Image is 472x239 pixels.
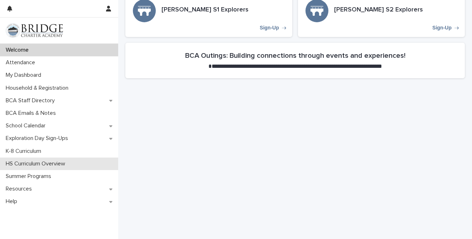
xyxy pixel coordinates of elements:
[432,25,452,31] p: Sign-Up
[3,135,74,142] p: Exploration Day Sign-Ups
[3,97,61,104] p: BCA Staff Directory
[3,59,41,66] p: Attendance
[3,173,57,180] p: Summer Programs
[162,6,249,14] h3: [PERSON_NAME] S1 Explorers
[185,51,405,60] h2: BCA Outings: Building connections through events and experiences!
[3,148,47,155] p: K-8 Curriculum
[3,160,71,167] p: HS Curriculum Overview
[3,47,34,53] p: Welcome
[3,85,74,92] p: Household & Registration
[3,186,38,192] p: Resources
[3,198,23,205] p: Help
[334,6,423,14] h3: [PERSON_NAME] S2 Explorers
[6,23,63,38] img: V1C1m3IdTEidaUdm9Hs0
[3,110,62,117] p: BCA Emails & Notes
[260,25,279,31] p: Sign-Up
[3,72,47,79] p: My Dashboard
[3,122,51,129] p: School Calendar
